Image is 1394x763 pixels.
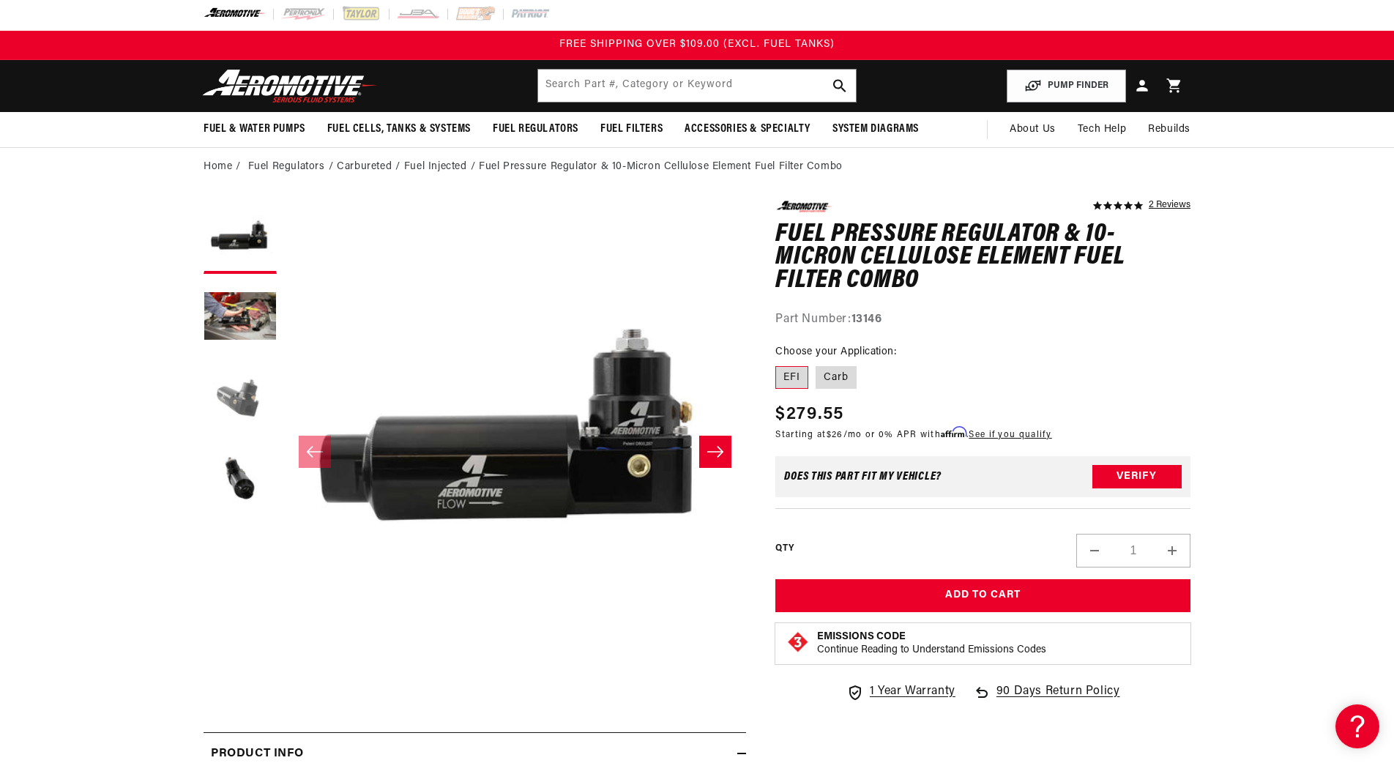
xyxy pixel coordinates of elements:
label: QTY [775,543,794,555]
span: $26 [827,431,843,439]
legend: Choose your Application: [775,344,898,360]
h1: Fuel Pressure Regulator & 10-Micron Cellulose Element Fuel Filter Combo [775,223,1190,293]
button: Slide right [699,436,731,468]
label: EFI [775,366,808,390]
label: Carb [816,366,857,390]
button: Add to Cart [775,579,1190,612]
button: search button [824,70,856,102]
summary: Tech Help [1067,112,1137,147]
p: Starting at /mo or 0% APR with . [775,428,1051,442]
summary: Fuel Filters [589,112,674,146]
span: Fuel Cells, Tanks & Systems [327,122,471,137]
button: Slide left [299,436,331,468]
input: Search by Part Number, Category or Keyword [538,70,856,102]
a: 1 Year Warranty [846,682,955,701]
a: Home [204,159,232,175]
summary: System Diagrams [821,112,930,146]
span: Fuel Regulators [493,122,578,137]
button: Emissions CodeContinue Reading to Understand Emissions Codes [817,630,1046,657]
summary: Rebuilds [1137,112,1201,147]
media-gallery: Gallery Viewer [204,201,746,702]
span: 90 Days Return Policy [996,682,1120,716]
span: $279.55 [775,401,843,428]
summary: Fuel & Water Pumps [193,112,316,146]
span: Affirm [941,427,966,438]
span: Fuel Filters [600,122,663,137]
button: Load image 2 in gallery view [204,281,277,354]
span: FREE SHIPPING OVER $109.00 (EXCL. FUEL TANKS) [559,39,835,50]
span: Fuel & Water Pumps [204,122,305,137]
summary: Accessories & Specialty [674,112,821,146]
nav: breadcrumbs [204,159,1190,175]
a: About Us [999,112,1067,147]
div: Part Number: [775,310,1190,330]
img: Aeromotive [198,69,381,103]
button: Load image 3 in gallery view [204,362,277,435]
li: Carbureted [337,159,404,175]
button: Verify [1092,465,1182,488]
span: Rebuilds [1148,122,1190,138]
li: Fuel Pressure Regulator & 10-Micron Cellulose Element Fuel Filter Combo [479,159,843,175]
span: System Diagrams [832,122,919,137]
a: See if you qualify - Learn more about Affirm Financing (opens in modal) [969,431,1051,439]
span: 1 Year Warranty [870,682,955,701]
button: Load image 1 in gallery view [204,201,277,274]
strong: 13146 [851,313,882,325]
button: Load image 4 in gallery view [204,442,277,516]
a: 90 Days Return Policy [973,682,1120,716]
strong: Emissions Code [817,631,906,642]
p: Continue Reading to Understand Emissions Codes [817,644,1046,657]
button: PUMP FINDER [1007,70,1126,103]
span: Accessories & Specialty [685,122,810,137]
div: Does This part fit My vehicle? [784,471,942,483]
span: Tech Help [1078,122,1126,138]
li: Fuel Injected [404,159,479,175]
summary: Fuel Cells, Tanks & Systems [316,112,482,146]
span: About Us [1010,124,1056,135]
li: Fuel Regulators [248,159,338,175]
img: Emissions code [786,630,810,654]
a: 2 reviews [1149,201,1190,211]
summary: Fuel Regulators [482,112,589,146]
